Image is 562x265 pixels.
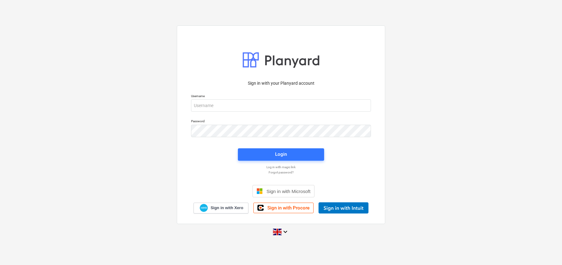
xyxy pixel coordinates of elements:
p: Sign in with your Planyard account [191,80,371,87]
p: Username [191,94,371,99]
span: Sign in with Procore [267,205,310,211]
a: Sign in with Procore [253,203,314,213]
i: keyboard_arrow_down [282,228,289,236]
a: Forgot password? [188,170,374,174]
input: Username [191,99,371,112]
div: Login [275,150,287,158]
a: Sign in with Xero [194,203,249,213]
img: Xero logo [200,204,208,212]
img: Microsoft logo [256,188,263,194]
p: Password [191,119,371,124]
a: Log in with magic link [188,165,374,169]
span: Sign in with Microsoft [266,189,310,194]
button: Login [238,148,324,161]
span: Sign in with Xero [211,205,243,211]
